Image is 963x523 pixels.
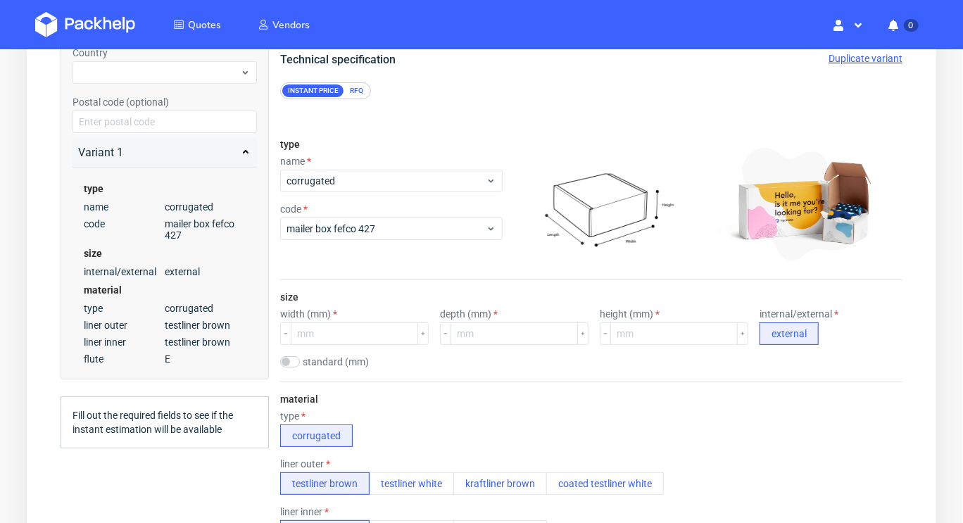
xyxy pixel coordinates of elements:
[243,227,442,241] span: mailer box fefco 427
[237,416,262,427] label: type
[40,207,121,218] span: name
[29,102,125,113] label: Postal code (optional)
[556,314,616,325] label: height (mm)
[567,328,694,351] input: mm
[259,362,325,373] label: standard (mm)
[503,478,620,500] button: coated testliner white
[237,58,352,72] span: Technical specification
[247,328,374,351] input: mm
[465,148,662,271] img: corrugated--mailer-box--infographic.png
[272,18,310,32] span: Vendors
[121,359,202,370] span: E
[29,415,189,441] span: Fill out the required fields to see if the instant estimation will be available
[301,90,325,103] div: RFQ
[241,12,327,37] a: Vendors
[156,12,238,37] a: Quotes
[716,328,775,351] button: external
[407,328,534,351] input: mm
[237,512,285,523] label: liner inner
[29,116,213,139] input: Enter postal code
[674,139,848,279] img: corrugated--mailer-box--photo-min.jpg
[410,478,503,500] button: kraftliner brown
[121,342,202,353] span: testliner brown
[325,478,410,500] button: testliner white
[34,150,208,167] div: Variant 1
[237,144,256,156] label: type
[40,308,121,320] span: type
[237,430,309,453] button: corrugated
[239,90,301,103] div: Instant price
[40,272,121,283] span: internal/external
[40,224,121,246] span: code
[237,399,275,410] label: material
[237,161,267,172] label: name
[40,359,121,370] span: flute
[878,12,928,37] button: 0
[40,187,202,201] div: type
[29,23,213,40] h2: Summary
[904,19,919,32] span: 0
[716,314,795,325] label: internal/external
[237,297,255,308] label: size
[237,478,326,500] button: testliner brown
[237,209,264,220] label: code
[121,207,202,218] span: corrugated
[248,15,294,30] span: Variant 1
[40,252,202,266] div: size
[188,18,221,32] span: Quotes
[35,12,135,37] img: Dashboard
[328,15,394,30] span: + Add variant
[121,308,202,320] span: corrugated
[29,53,64,64] label: Country
[121,325,202,336] span: testliner brown
[40,289,202,303] div: material
[243,179,442,194] span: corrugated
[785,58,859,70] span: Duplicate variant
[121,272,202,283] span: external
[40,342,121,353] span: liner inner
[121,224,202,246] span: mailer box fefco 427
[237,314,294,325] label: width (mm)
[40,325,121,336] span: liner outer
[237,464,287,475] label: liner outer
[396,314,454,325] label: depth (mm)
